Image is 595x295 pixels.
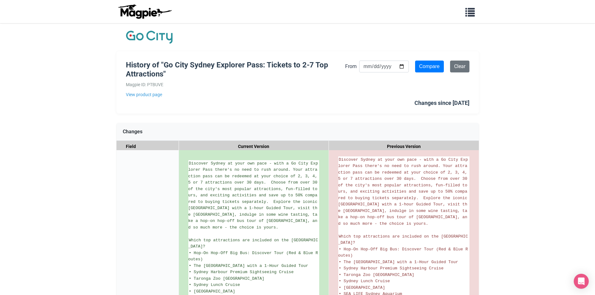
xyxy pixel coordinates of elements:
[339,285,385,290] span: • [GEOGRAPHIC_DATA]
[188,161,320,230] span: Discover Sydney at your own pace - with a Go City Explorer Pass there's no need to rush around. Y...
[188,251,318,262] span: • Hop-On Hop-Off Big Bus: Discover Tour (Red & Blue Routes)
[329,141,479,152] div: Previous Version
[126,61,345,79] h1: History of "Go City Sydney Explorer Pass: Tickets to 2-7 Top Attractions"
[339,266,444,271] span: • Sydney Harbour Premium Sightseeing Cruise
[450,61,469,72] a: Clear
[117,123,479,141] div: Changes
[126,81,345,88] div: Magpie ID: PTBUVE
[339,273,414,277] span: • Taronga Zoo [GEOGRAPHIC_DATA]
[189,283,240,287] span: • Sydney Lunch Cruise
[189,276,265,281] span: • Taronga Zoo [GEOGRAPHIC_DATA]
[338,234,468,245] span: Which top attractions are included on the [GEOGRAPHIC_DATA]?
[345,62,357,71] label: From
[415,61,444,72] input: Compare
[338,157,470,226] span: Discover Sydney at your own pace - with a Go City Explorer Pass there's no need to rush around. Y...
[189,270,294,274] span: • Sydney Harbour Premium Sightseeing Cruise
[126,29,173,45] img: Company Logo
[189,289,235,294] span: • [GEOGRAPHIC_DATA]
[188,238,318,249] span: Which top attractions are included on the [GEOGRAPHIC_DATA]?
[117,4,173,19] img: logo-ab69f6fb50320c5b225c76a69d11143b.png
[126,91,345,98] a: View product page
[117,141,179,152] div: Field
[339,279,390,283] span: • Sydney Lunch Cruise
[414,99,469,108] div: Changes since [DATE]
[338,247,468,258] span: • Hop-On Hop-Off Big Bus: Discover Tour (Red & Blue Routes)
[179,141,329,152] div: Current Version
[339,260,458,264] span: • The [GEOGRAPHIC_DATA] with a 1-Hour Guided Tour
[189,263,308,268] span: • The [GEOGRAPHIC_DATA] with a 1-Hour Guided Tour
[574,274,589,289] div: Open Intercom Messenger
